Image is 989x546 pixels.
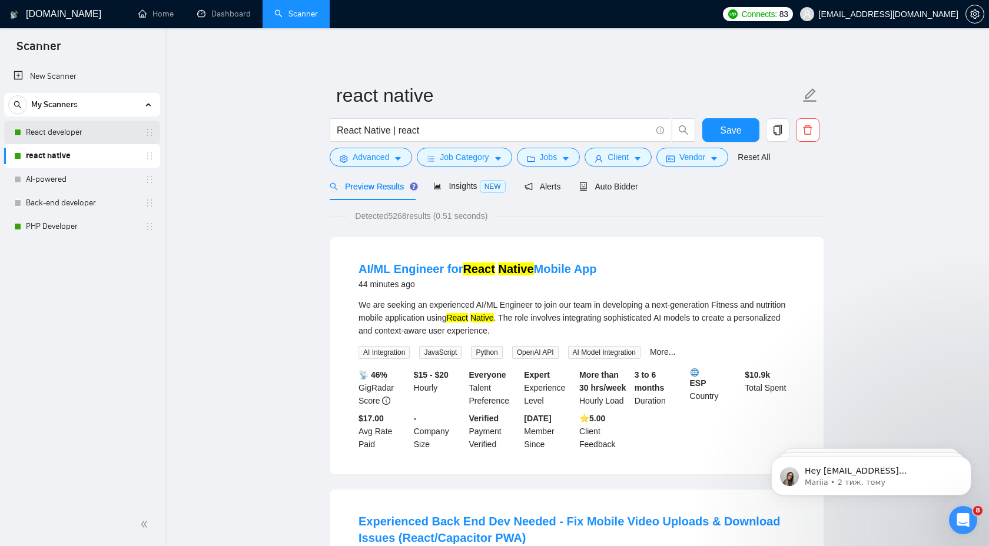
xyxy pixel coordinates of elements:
div: Company Size [411,412,467,451]
button: search [8,95,27,114]
a: homeHome [138,9,174,19]
b: More than 30 hrs/week [579,370,626,392]
span: setting [966,9,984,19]
div: Hourly [411,368,467,407]
mark: Native [470,313,494,322]
span: holder [145,151,154,161]
span: Jobs [540,151,557,164]
button: search [672,118,695,142]
mark: Native [498,262,533,275]
span: area-chart [433,182,442,190]
span: folder [527,154,535,163]
span: Preview Results [330,182,414,191]
button: copy [766,118,789,142]
span: holder [145,198,154,208]
span: copy [766,125,789,135]
div: Tooltip anchor [409,181,419,192]
span: Advanced [353,151,389,164]
b: $17.00 [359,414,384,423]
iframe: Intercom notifications повідомлення [754,432,989,514]
span: double-left [140,518,152,530]
div: Hourly Load [577,368,632,407]
span: Detected 5268 results (0.51 seconds) [347,209,496,222]
span: JavaScript [419,346,462,359]
a: More... [650,347,676,357]
div: Payment Verified [467,412,522,451]
a: dashboardDashboard [197,9,251,19]
span: robot [579,182,588,191]
div: Talent Preference [467,368,522,407]
div: Country [688,368,743,407]
a: React developer [26,121,138,144]
b: $15 - $20 [414,370,449,379]
b: Everyone [469,370,506,379]
div: Avg Rate Paid [356,412,411,451]
button: settingAdvancedcaret-down [330,148,412,167]
img: logo [10,5,18,24]
span: AI Model Integration [568,346,640,359]
span: idcard [666,154,675,163]
span: 83 [779,8,788,21]
span: Connects: [741,8,776,21]
span: caret-down [710,154,718,163]
p: Message from Mariia, sent 2 тиж. тому [51,45,203,56]
a: Reset All [738,151,770,164]
span: OpenAI API [512,346,559,359]
a: New Scanner [14,65,151,88]
b: 📡 46% [359,370,387,379]
span: My Scanners [31,93,78,116]
div: Duration [632,368,688,407]
span: caret-down [494,154,502,163]
span: Scanner [7,38,70,62]
a: AI/ML Engineer forReact NativeMobile App [359,262,597,275]
span: holder [145,222,154,231]
a: react native [26,144,138,168]
span: NEW [480,180,506,193]
button: userClientcaret-down [585,148,652,167]
button: idcardVendorcaret-down [656,148,728,167]
span: AI Integration [359,346,410,359]
button: barsJob Categorycaret-down [417,148,512,167]
span: caret-down [394,154,402,163]
li: New Scanner [4,65,160,88]
span: Save [720,123,741,138]
div: 44 minutes ago [359,277,597,291]
a: searchScanner [274,9,318,19]
span: setting [340,154,348,163]
div: We are seeking an experienced AI/ML Engineer to join our team in developing a next-generation Fit... [359,298,795,337]
span: Hey [EMAIL_ADDRESS][DOMAIN_NAME], Looks like your Upwork agency Azon5 ran out of connects. We rec... [51,34,198,195]
span: holder [145,175,154,184]
span: caret-down [633,154,642,163]
img: upwork-logo.png [728,9,738,19]
span: notification [525,182,533,191]
span: user [803,10,811,18]
span: delete [796,125,819,135]
span: search [330,182,338,191]
img: 🌐 [691,368,699,377]
span: bars [427,154,435,163]
span: Alerts [525,182,561,191]
a: Back-end developer [26,191,138,215]
b: $ 10.9k [745,370,770,379]
b: - [414,414,417,423]
button: Save [702,118,759,142]
span: search [672,125,695,135]
span: info-circle [656,126,664,134]
div: Total Spent [742,368,798,407]
a: setting [965,9,984,19]
div: Member Since [522,412,577,451]
b: ESP [690,368,741,388]
mark: React [463,262,494,275]
div: GigRadar Score [356,368,411,407]
mark: React [446,313,468,322]
span: Client [608,151,629,164]
span: edit [802,88,818,103]
span: caret-down [562,154,570,163]
span: Vendor [679,151,705,164]
a: Experienced Back End Dev Needed - Fix Mobile Video Uploads & Download Issues (React/Capacitor PWA) [359,515,780,544]
span: Job Category [440,151,489,164]
button: setting [965,5,984,24]
button: folderJobscaret-down [517,148,580,167]
b: 3 to 6 months [635,370,665,392]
